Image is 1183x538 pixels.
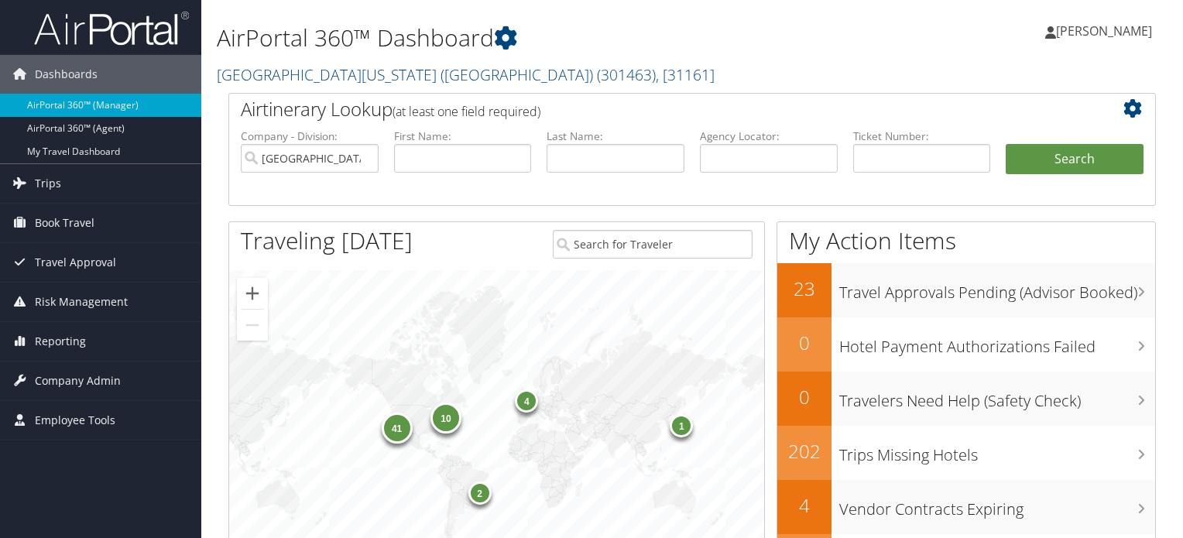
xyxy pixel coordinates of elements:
h2: 202 [777,438,832,464]
div: 10 [430,403,461,433]
label: Ticket Number: [853,129,991,144]
h3: Travelers Need Help (Safety Check) [839,382,1155,412]
h2: 23 [777,276,832,302]
img: airportal-logo.png [34,10,189,46]
span: Trips [35,164,61,203]
input: Search for Traveler [553,230,753,259]
a: 202Trips Missing Hotels [777,426,1155,480]
label: Company - Division: [241,129,379,144]
button: Zoom in [237,278,268,309]
h3: Vendor Contracts Expiring [839,491,1155,520]
div: 41 [382,412,413,443]
span: Reporting [35,322,86,361]
a: 4Vendor Contracts Expiring [777,480,1155,534]
h1: Traveling [DATE] [241,224,413,257]
h3: Travel Approvals Pending (Advisor Booked) [839,274,1155,303]
span: Employee Tools [35,401,115,440]
span: , [ 31161 ] [656,64,715,85]
a: 23Travel Approvals Pending (Advisor Booked) [777,263,1155,317]
h2: Airtinerary Lookup [241,96,1066,122]
a: [PERSON_NAME] [1045,8,1168,54]
button: Zoom out [237,310,268,341]
span: [PERSON_NAME] [1056,22,1152,39]
h3: Trips Missing Hotels [839,437,1155,466]
a: 0Hotel Payment Authorizations Failed [777,317,1155,372]
h2: 4 [777,492,832,519]
div: 2 [468,481,492,505]
a: 0Travelers Need Help (Safety Check) [777,372,1155,426]
span: ( 301463 ) [597,64,656,85]
h2: 0 [777,384,832,410]
a: [GEOGRAPHIC_DATA][US_STATE] ([GEOGRAPHIC_DATA]) [217,64,715,85]
span: Risk Management [35,283,128,321]
span: Dashboards [35,55,98,94]
h2: 0 [777,330,832,356]
span: Travel Approval [35,243,116,282]
button: Search [1006,144,1144,175]
label: Agency Locator: [700,129,838,144]
div: 1 [670,413,694,437]
h1: AirPortal 360™ Dashboard [217,22,851,54]
div: 4 [516,389,539,413]
label: Last Name: [547,129,684,144]
h1: My Action Items [777,224,1155,257]
label: First Name: [394,129,532,144]
span: (at least one field required) [393,103,540,120]
h3: Hotel Payment Authorizations Failed [839,328,1155,358]
span: Company Admin [35,362,121,400]
span: Book Travel [35,204,94,242]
